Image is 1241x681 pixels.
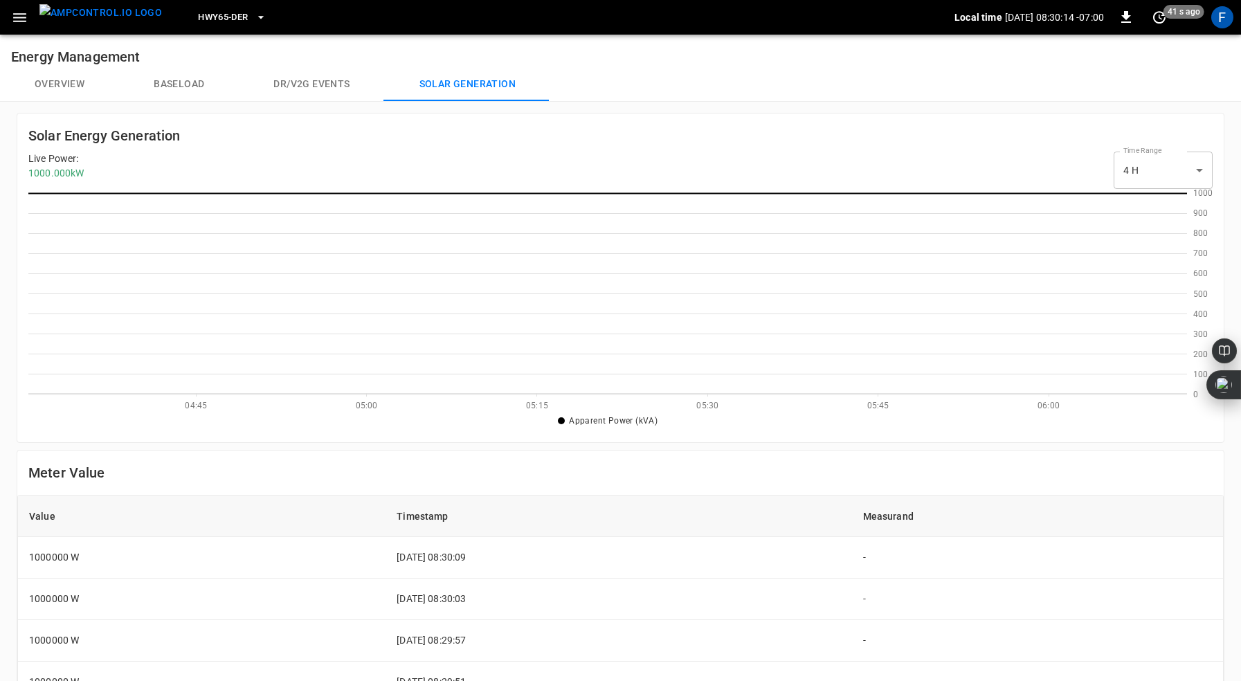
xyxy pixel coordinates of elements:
text: 300 [1193,329,1208,338]
td: 1000000 W [18,537,386,579]
td: 1000000 W [18,620,386,662]
text: 400 [1193,309,1208,318]
label: Time Range [1123,145,1162,156]
span: 41 s ago [1163,5,1204,19]
text: 05:30 [697,401,719,410]
text: 06:00 [1038,401,1060,410]
button: Baseload [119,68,239,101]
button: Solar generation [385,68,550,101]
text: 700 [1193,248,1208,258]
td: 1000000 W [18,579,386,620]
div: 4 H [1114,152,1213,189]
p: 1000.000 kW [28,166,84,181]
td: - [852,620,1223,662]
p: Local time [954,10,1002,24]
text: 04:45 [185,401,207,410]
img: ampcontrol.io logo [39,4,162,21]
th: Value [18,496,386,537]
button: HWY65-DER [192,4,271,31]
text: 05:45 [867,401,889,410]
td: [DATE] 08:29:57 [386,620,851,662]
th: Timestamp [386,496,851,537]
text: 05:00 [356,401,378,410]
h6: Meter Value [28,462,1213,484]
text: 800 [1193,228,1208,238]
text: 200 [1193,349,1208,359]
div: profile-icon [1211,6,1233,28]
td: [DATE] 08:30:09 [386,537,851,579]
text: 1000 [1193,188,1213,198]
text: 900 [1193,208,1208,218]
h6: Solar Energy Generation [28,125,180,147]
text: 500 [1193,289,1208,298]
text: 05:15 [526,401,548,410]
span: Apparent Power (kVA) [569,416,658,426]
p: [DATE] 08:30:14 -07:00 [1005,10,1104,24]
td: - [852,537,1223,579]
p: Live Power : [28,152,84,166]
text: 0 [1193,390,1198,399]
text: 600 [1193,269,1208,278]
button: Dr/V2G events [239,68,384,101]
td: - [852,579,1223,620]
th: Measurand [852,496,1223,537]
span: HWY65-DER [198,10,248,26]
button: set refresh interval [1148,6,1170,28]
td: [DATE] 08:30:03 [386,579,851,620]
text: 100 [1193,370,1208,379]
